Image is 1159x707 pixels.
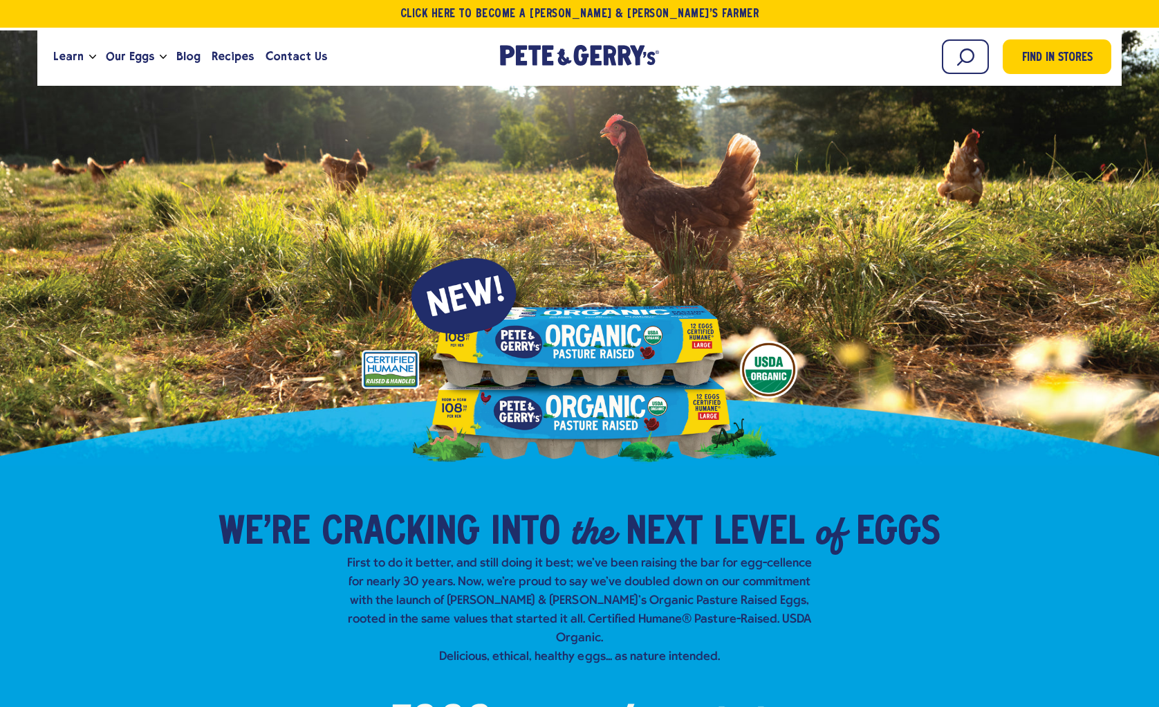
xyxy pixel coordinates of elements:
span: Our Eggs [106,48,154,65]
span: Recipes [212,48,254,65]
span: Level [714,513,804,554]
span: We’re [219,513,310,554]
input: Search [942,39,989,74]
a: Find in Stores [1003,39,1111,74]
a: Contact Us [260,38,333,75]
span: Find in Stores [1022,49,1093,68]
a: Learn [48,38,89,75]
span: Eggs​ [856,513,940,554]
em: the [571,506,615,555]
p: First to do it better, and still doing it best; we've been raising the bar for egg-cellence for n... [342,554,817,666]
a: Recipes [206,38,259,75]
a: Our Eggs [100,38,160,75]
button: Open the dropdown menu for Learn [89,55,96,59]
em: of [815,506,845,555]
span: into [491,513,560,554]
span: Contact Us [266,48,327,65]
a: Blog [171,38,206,75]
span: Cracking [322,513,480,554]
span: Learn [53,48,84,65]
span: Blog [176,48,201,65]
button: Open the dropdown menu for Our Eggs [160,55,167,59]
span: Next [626,513,703,554]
